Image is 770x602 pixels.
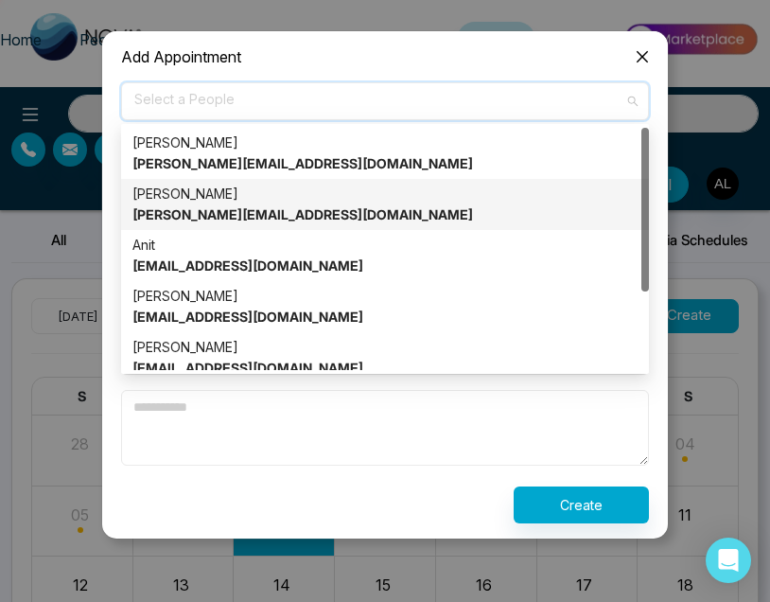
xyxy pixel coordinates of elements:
span: close [635,49,650,64]
div: [PERSON_NAME] [132,133,638,174]
strong: [PERSON_NAME][EMAIL_ADDRESS][DOMAIN_NAME] [132,155,473,171]
div: Anit [132,235,638,276]
strong: [PERSON_NAME][EMAIL_ADDRESS][DOMAIN_NAME] [132,206,473,222]
div: Add Appointment [121,46,649,67]
div: Open Intercom Messenger [706,538,751,583]
button: Close [617,31,668,82]
div: [PERSON_NAME] [132,286,638,328]
span: Select a People [134,85,636,117]
button: Create [514,487,649,523]
div: [PERSON_NAME] [132,337,638,379]
strong: [EMAIL_ADDRESS][DOMAIN_NAME] [132,360,363,376]
strong: [EMAIL_ADDRESS][DOMAIN_NAME] [132,309,363,325]
div: [PERSON_NAME] [132,184,638,225]
strong: [EMAIL_ADDRESS][DOMAIN_NAME] [132,257,363,274]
